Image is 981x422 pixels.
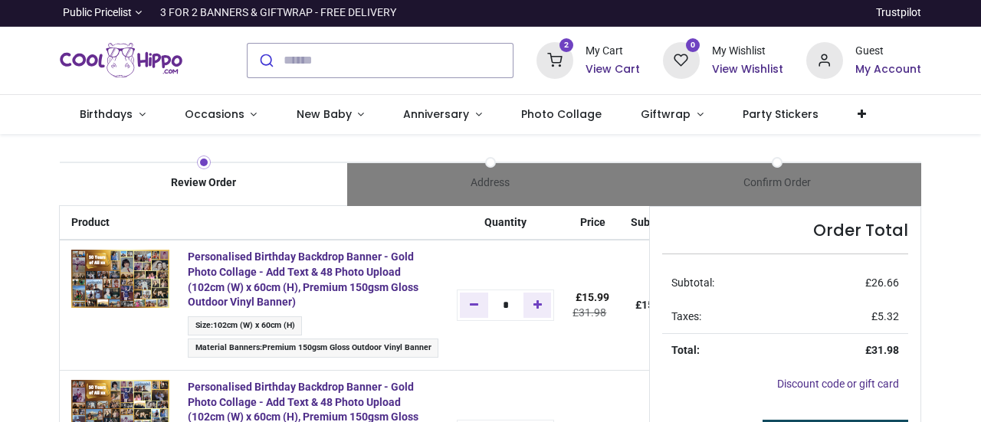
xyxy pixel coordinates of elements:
td: Taxes: [662,300,795,334]
th: Price [563,206,622,240]
strong: Total: [671,344,700,356]
span: 15.99 [582,291,609,303]
a: Anniversary [384,95,502,135]
th: Subtotal [622,206,682,240]
a: New Baby [277,95,384,135]
a: Discount code or gift card [777,378,899,390]
a: Add one [523,293,552,317]
span: Anniversary [403,106,469,122]
a: Remove one [460,293,488,317]
span: 26.66 [871,276,899,289]
span: : [188,339,438,358]
img: Cool Hippo [60,39,182,82]
div: 3 FOR 2 BANNERS & GIFTWRAP - FREE DELIVERY [160,5,396,21]
sup: 0 [686,38,700,53]
button: Submit [248,44,284,77]
div: Confirm Order [634,175,920,191]
div: Address [347,175,634,191]
a: 2 [536,53,573,65]
a: Personalised Birthday Backdrop Banner - Gold Photo Collage - Add Text & 48 Photo Upload (102cm (W... [188,250,418,308]
th: Product [60,206,179,240]
span: Photo Collage [521,106,602,122]
a: Birthdays [60,95,165,135]
span: Public Pricelist [63,5,132,21]
span: 102cm (W) x 60cm (H) [213,320,295,330]
a: Logo of Cool Hippo [60,39,182,82]
img: 9Pf+YYAAAABklEQVQDAMfJuyofDK67AAAAAElFTkSuQmCC [71,250,169,307]
span: £ [865,276,899,289]
span: Quantity [484,216,527,228]
span: 5.32 [878,310,899,322]
span: Material Banners [195,342,260,352]
a: View Cart [586,62,640,77]
span: Giftwrap [641,106,691,122]
td: Subtotal: [662,267,795,300]
span: Size [195,320,211,330]
span: 31.98 [579,306,606,319]
a: Public Pricelist [60,5,142,21]
b: £ [635,299,669,311]
span: Birthdays [80,106,133,122]
span: : [188,316,302,335]
h4: Order Total [662,219,907,241]
a: 0 [663,53,700,65]
sup: 2 [559,38,574,53]
a: View Wishlist [712,62,783,77]
a: My Account [855,62,921,77]
div: My Wishlist [712,44,783,59]
strong: £ [865,344,899,356]
a: Trustpilot [876,5,921,21]
del: £ [573,306,606,319]
span: £ [576,291,609,303]
span: 31.98 [871,344,899,356]
a: Occasions [165,95,277,135]
span: £ [871,310,899,322]
div: Guest [855,44,921,59]
span: Premium 150gsm Gloss Outdoor Vinyl Banner [262,342,431,352]
span: Party Stickers [743,106,819,122]
div: Review Order [60,175,346,191]
div: My Cart [586,44,640,59]
span: New Baby [297,106,352,122]
a: Giftwrap [622,95,723,135]
span: Occasions [185,106,244,122]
